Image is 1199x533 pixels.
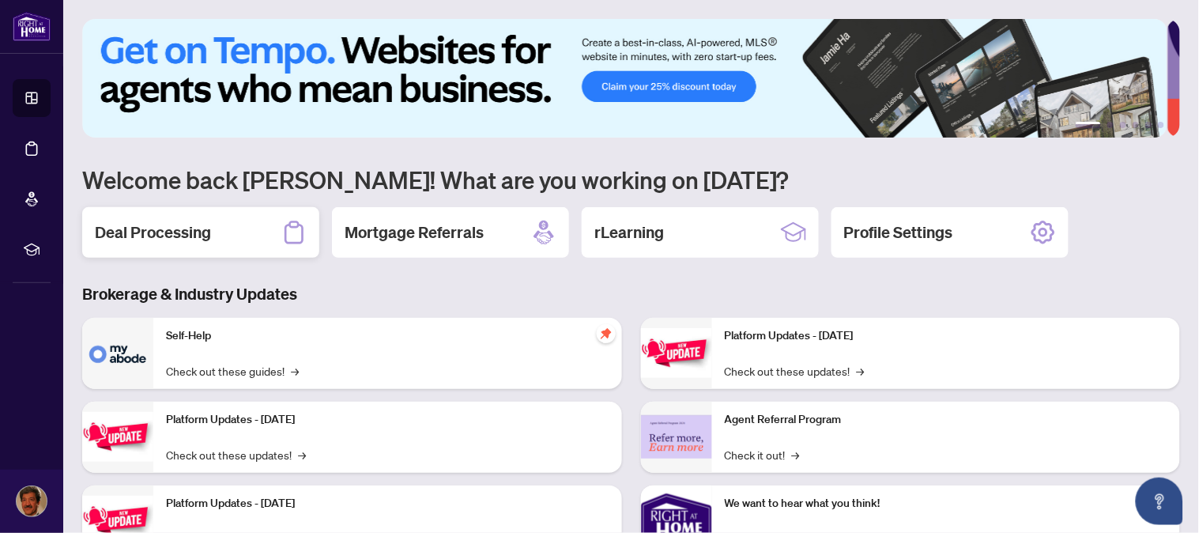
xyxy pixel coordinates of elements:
[166,495,609,512] p: Platform Updates - [DATE]
[1133,122,1139,128] button: 4
[291,362,299,380] span: →
[1120,122,1126,128] button: 3
[1145,122,1152,128] button: 5
[82,412,153,462] img: Platform Updates - September 16, 2025
[298,446,306,463] span: →
[725,446,800,463] a: Check it out!→
[641,415,712,459] img: Agent Referral Program
[857,362,865,380] span: →
[1158,122,1164,128] button: 6
[166,446,306,463] a: Check out these updates!→
[82,19,1167,138] img: Slide 0
[1076,122,1101,128] button: 1
[725,411,1168,429] p: Agent Referral Program
[166,327,609,345] p: Self-Help
[82,283,1180,305] h3: Brokerage & Industry Updates
[641,328,712,378] img: Platform Updates - June 23, 2025
[597,324,616,343] span: pushpin
[95,221,211,244] h2: Deal Processing
[82,318,153,389] img: Self-Help
[594,221,664,244] h2: rLearning
[166,411,609,429] p: Platform Updates - [DATE]
[17,486,47,516] img: Profile Icon
[345,221,484,244] h2: Mortgage Referrals
[844,221,953,244] h2: Profile Settings
[725,327,1168,345] p: Platform Updates - [DATE]
[82,164,1180,195] h1: Welcome back [PERSON_NAME]! What are you working on [DATE]?
[725,495,1168,512] p: We want to hear what you think!
[1136,478,1183,525] button: Open asap
[166,362,299,380] a: Check out these guides!→
[725,362,865,380] a: Check out these updates!→
[1107,122,1114,128] button: 2
[792,446,800,463] span: →
[13,12,51,41] img: logo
